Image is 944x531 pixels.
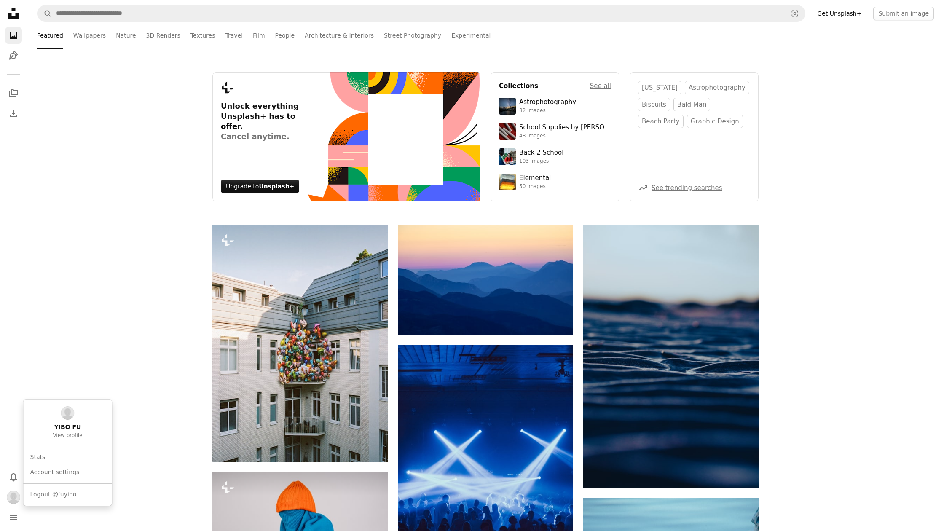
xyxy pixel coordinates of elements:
span: Logout @fuyibo [30,491,77,499]
img: Avatar of user YIBO FU [7,491,20,504]
span: View profile [53,432,82,439]
button: Profile [5,489,22,506]
a: Stats [27,450,109,465]
a: Account settings [27,465,109,480]
div: Profile [24,400,112,506]
img: Avatar of user YIBO FU [61,406,75,420]
span: YIBO FU [54,423,81,432]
